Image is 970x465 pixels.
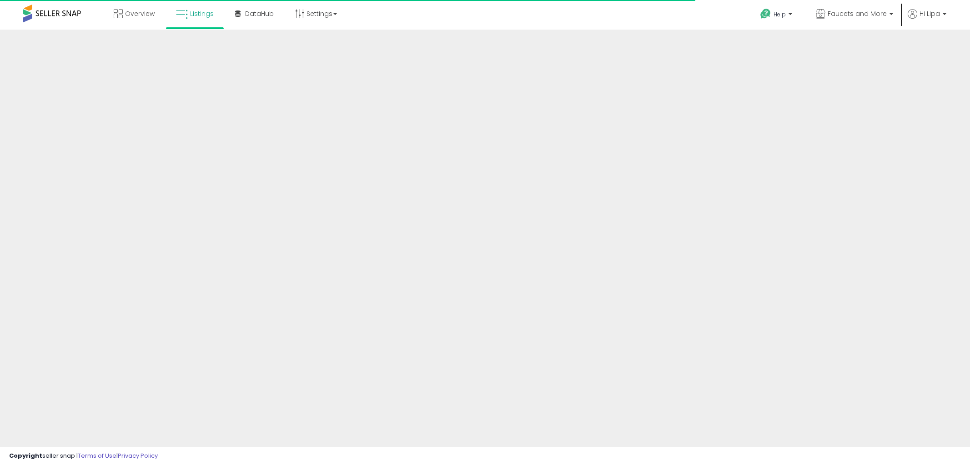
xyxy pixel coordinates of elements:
span: DataHub [245,9,274,18]
span: Overview [125,9,155,18]
span: Help [774,10,786,18]
span: Hi Lipa [920,9,940,18]
a: Help [753,1,801,30]
span: Listings [190,9,214,18]
a: Hi Lipa [908,9,946,30]
i: Get Help [760,8,771,20]
span: Faucets and More [828,9,887,18]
